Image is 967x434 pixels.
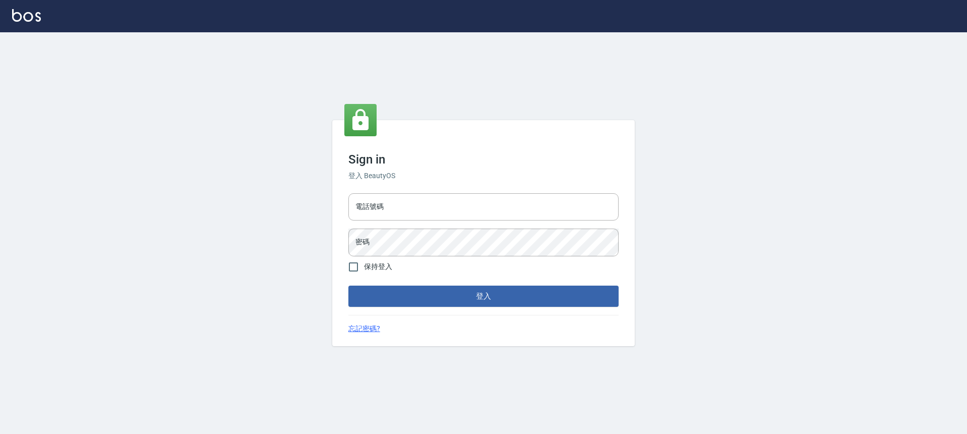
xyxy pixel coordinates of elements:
[348,171,619,181] h6: 登入 BeautyOS
[364,261,392,272] span: 保持登入
[348,286,619,307] button: 登入
[348,152,619,167] h3: Sign in
[12,9,41,22] img: Logo
[348,323,380,334] a: 忘記密碼?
